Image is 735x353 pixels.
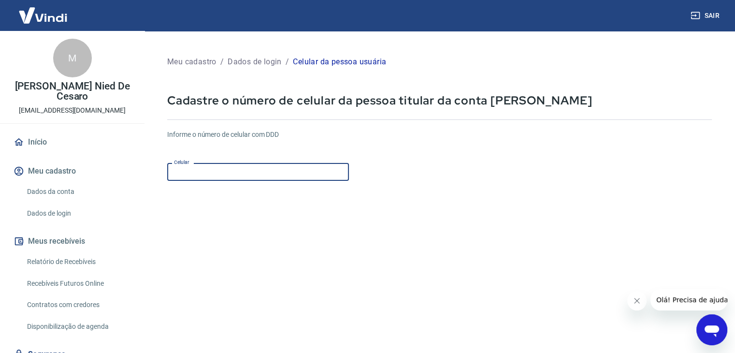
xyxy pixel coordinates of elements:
p: [PERSON_NAME] Nied De Cesaro [8,81,137,102]
iframe: Mensagem da empresa [650,289,727,310]
a: Contratos com credores [23,295,133,315]
p: Dados de login [228,56,282,68]
button: Meu cadastro [12,161,133,182]
p: Cadastre o número de celular da pessoa titular da conta [PERSON_NAME] [167,93,712,108]
img: Vindi [12,0,74,30]
p: Celular da pessoa usuária [293,56,386,68]
a: Recebíveis Futuros Online [23,274,133,294]
p: / [286,56,289,68]
iframe: Fechar mensagem [627,291,647,310]
p: / [220,56,224,68]
h6: Informe o número de celular com DDD [167,130,712,140]
a: Disponibilização de agenda [23,317,133,337]
p: Meu cadastro [167,56,216,68]
button: Sair [689,7,723,25]
a: Dados da conta [23,182,133,202]
a: Início [12,132,133,153]
label: Celular [174,159,189,166]
div: M [53,39,92,77]
p: [EMAIL_ADDRESS][DOMAIN_NAME] [19,105,126,116]
iframe: Botão para abrir a janela de mensagens [696,314,727,345]
span: Olá! Precisa de ajuda? [6,7,81,15]
button: Meus recebíveis [12,231,133,252]
a: Relatório de Recebíveis [23,252,133,272]
a: Dados de login [23,204,133,223]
